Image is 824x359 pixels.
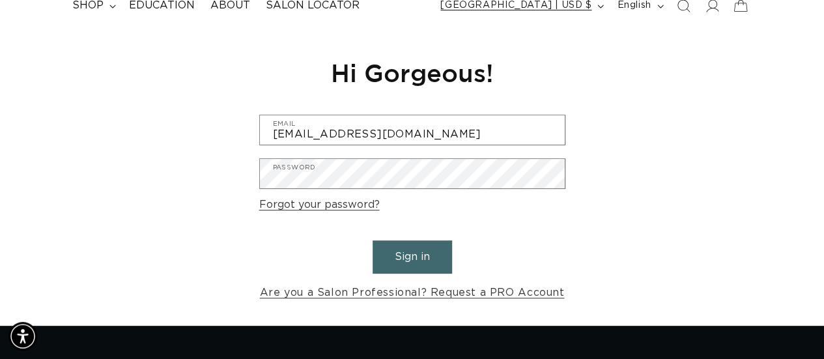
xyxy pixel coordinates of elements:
a: Forgot your password? [259,195,380,214]
div: Accessibility Menu [8,322,37,351]
a: Are you a Salon Professional? Request a PRO Account [260,283,565,302]
h1: Hi Gorgeous! [259,57,565,89]
input: Email [260,115,565,145]
button: Sign in [373,240,452,274]
iframe: Chat Widget [651,218,824,359]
